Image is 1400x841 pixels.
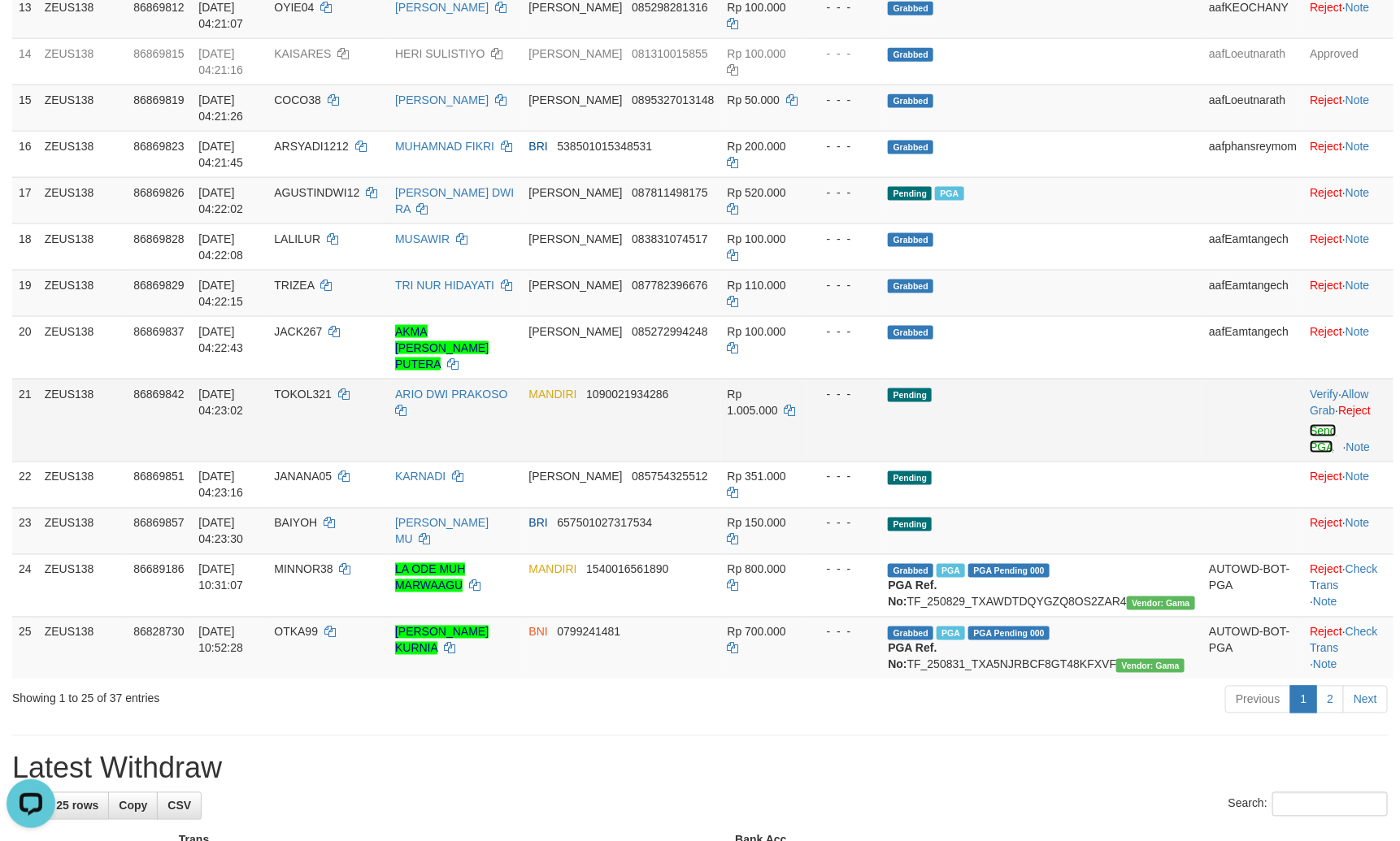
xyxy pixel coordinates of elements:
[38,131,128,177] td: ZEUS138
[1310,626,1342,639] a: Reject
[38,223,128,270] td: ZEUS138
[1290,686,1318,713] a: 1
[274,470,332,483] span: JANANA05
[198,325,243,354] span: [DATE] 04:22:43
[38,38,128,85] td: ZEUS138
[1310,424,1337,453] a: Send PGA
[133,517,184,530] span: 86869857
[1310,470,1342,483] a: Reject
[12,177,38,223] td: 17
[888,326,933,340] span: Grabbed
[888,564,933,578] span: Grabbed
[395,1,489,14] a: [PERSON_NAME]
[728,325,786,338] span: Rp 100.000
[814,515,876,531] div: - - -
[274,279,314,292] span: TRIZEA
[395,626,489,655] a: [PERSON_NAME] KURNIA
[528,325,622,338] span: [PERSON_NAME]
[1346,93,1370,106] a: Note
[814,277,876,293] div: - - -
[1303,177,1393,223] td: ·
[814,138,876,154] div: - - -
[528,93,622,106] span: [PERSON_NAME]
[133,140,184,153] span: 86869823
[38,316,128,379] td: ZEUS138
[1346,186,1370,199] a: Note
[935,187,963,201] span: Marked by aaftrukkakada
[395,232,450,245] a: MUSAWIR
[528,388,576,401] span: MANDIRI
[1310,279,1342,292] a: Reject
[1313,658,1337,671] a: Note
[528,47,622,60] span: [PERSON_NAME]
[528,470,622,483] span: [PERSON_NAME]
[133,563,184,576] span: 86689186
[198,388,243,417] span: [DATE] 04:23:02
[728,388,778,417] span: Rp 1.005.000
[728,517,786,530] span: Rp 150.000
[632,47,707,60] span: Copy 081310015855 to clipboard
[1228,792,1388,817] label: Search:
[7,7,55,55] button: Open LiveChat chat widget
[881,554,1202,617] td: TF_250829_TXAWDTDQYGZQ8OS2ZAR4
[1310,563,1342,576] a: Reject
[274,388,332,401] span: TOKOL321
[528,232,622,245] span: [PERSON_NAME]
[12,462,38,508] td: 22
[888,280,933,293] span: Grabbed
[814,184,876,201] div: - - -
[728,563,786,576] span: Rp 800.000
[1310,388,1338,401] a: Verify
[133,47,184,60] span: 86869815
[1303,554,1393,617] td: · ·
[198,517,243,546] span: [DATE] 04:23:30
[198,279,243,308] span: [DATE] 04:22:15
[1303,617,1393,679] td: · ·
[1272,792,1388,817] input: Search:
[888,518,932,531] span: Pending
[814,386,876,402] div: - - -
[1202,131,1303,177] td: aafphansreymom
[274,93,321,106] span: COCO38
[38,177,128,223] td: ZEUS138
[133,626,184,639] span: 86828730
[1310,186,1342,199] a: Reject
[274,1,314,14] span: OYIE04
[528,279,622,292] span: [PERSON_NAME]
[274,47,331,60] span: KAISARES
[198,470,243,500] span: [DATE] 04:23:16
[586,563,668,576] span: Copy 1540016561890 to clipboard
[528,186,622,199] span: [PERSON_NAME]
[632,470,707,483] span: Copy 085754325512 to clipboard
[395,563,465,592] a: LA ODE MUH MARWAAGU
[632,279,707,292] span: Copy 087782396676 to clipboard
[632,325,707,338] span: Copy 085272994248 to clipboard
[937,626,965,640] span: Marked by aafsreyleap
[395,93,489,106] a: [PERSON_NAME]
[274,140,349,153] span: ARSYADI1212
[12,554,38,617] td: 24
[274,517,317,530] span: BAIYOH
[198,1,243,30] span: [DATE] 04:21:07
[12,508,38,554] td: 23
[728,232,786,245] span: Rp 100.000
[395,470,446,483] a: KARNADI
[108,792,158,820] a: Copy
[38,270,128,316] td: ZEUS138
[528,563,576,576] span: MANDIRI
[38,554,128,617] td: ZEUS138
[133,232,184,245] span: 86869828
[1310,93,1342,106] a: Reject
[1303,508,1393,554] td: ·
[1303,316,1393,379] td: ·
[167,800,191,813] span: CSV
[632,186,707,199] span: Copy 087811498175 to clipboard
[528,626,547,639] span: BNI
[12,270,38,316] td: 19
[1346,440,1371,453] a: Note
[38,462,128,508] td: ZEUS138
[968,626,1050,640] span: PGA Pending
[968,564,1050,578] span: PGA Pending
[1303,379,1393,462] td: · ·
[1202,617,1303,679] td: AUTOWD-BOT-PGA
